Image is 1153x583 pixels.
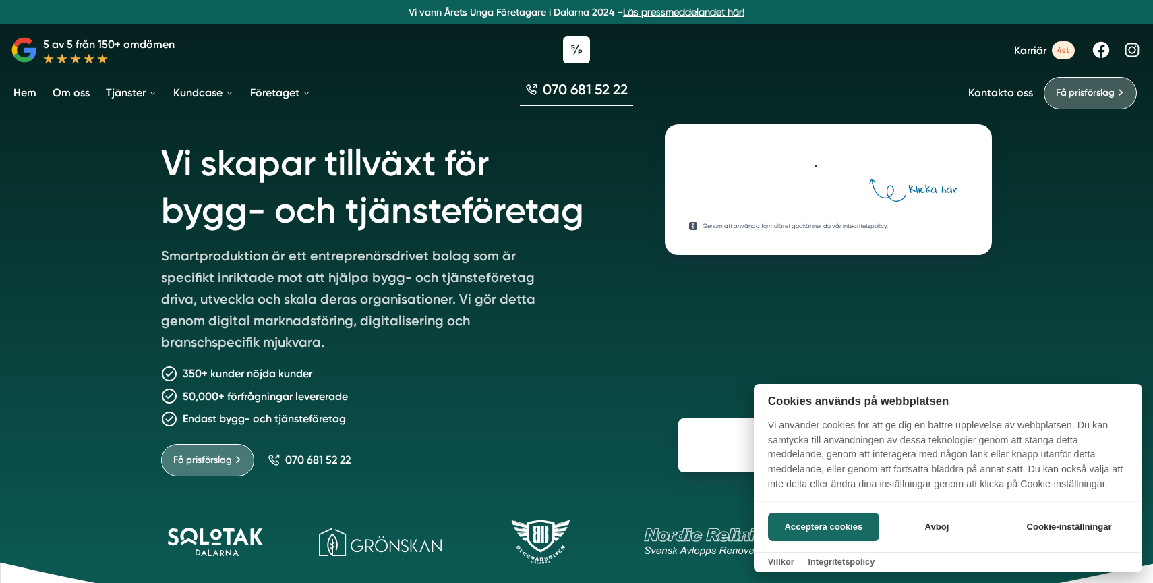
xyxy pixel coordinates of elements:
[754,395,1142,408] h2: Cookies används på webbplatsen
[768,557,794,567] a: Villkor
[1010,513,1128,541] button: Cookie-inställningar
[768,513,879,541] button: Acceptera cookies
[808,557,875,567] a: Integritetspolicy
[883,513,991,541] button: Avböj
[754,418,1142,501] p: Vi använder cookies för att ge dig en bättre upplevelse av webbplatsen. Du kan samtycka till anvä...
